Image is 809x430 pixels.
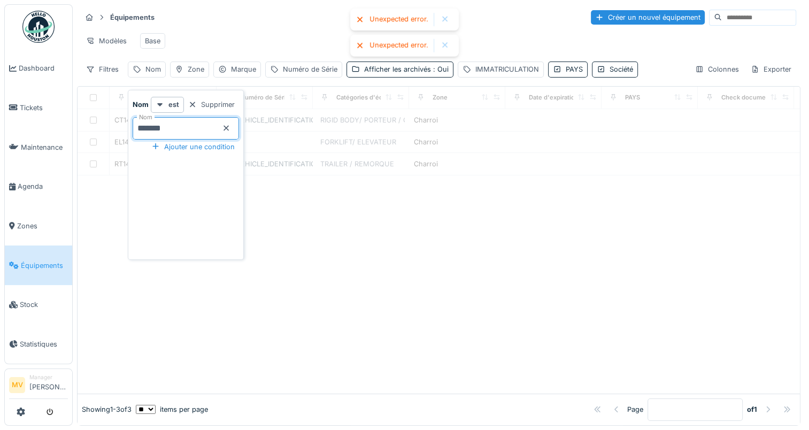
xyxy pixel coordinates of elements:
[114,159,134,169] div: RT142
[188,64,204,74] div: Zone
[414,159,438,169] div: Charroi
[320,137,396,147] div: FORKLIFT/ ELEVATEUR
[137,113,155,122] label: Nom
[21,260,68,271] span: Équipements
[283,64,337,74] div: Numéro de Série
[145,36,160,46] div: Base
[475,64,539,74] div: IMMATRICULATION
[184,97,239,112] div: Supprimer
[20,103,68,113] span: Tickets
[591,10,705,25] div: Créer un nouvel équipement
[21,142,68,152] span: Maintenance
[529,93,579,102] div: Date d'expiration
[369,41,428,50] div: Unexpected error.
[29,373,68,396] li: [PERSON_NAME]
[145,64,161,74] div: Nom
[747,404,757,414] strong: of 1
[147,140,239,154] div: Ajouter une condition
[610,64,633,74] div: Société
[221,159,309,169] div: [US_VEHICLE_IDENTIFICATION_NUMBER]
[566,64,583,74] div: PAYS
[320,159,394,169] div: TRAILER / REMORQUE
[133,99,149,110] strong: Nom
[414,137,438,147] div: Charroi
[136,404,208,414] div: items per page
[81,62,124,77] div: Filtres
[18,181,68,191] span: Agenda
[29,373,68,381] div: Manager
[336,93,411,102] div: Catégories d'équipement
[114,137,133,147] div: EL142
[433,93,448,102] div: Zone
[369,15,428,24] div: Unexpected error.
[20,300,68,310] span: Stock
[17,221,68,231] span: Zones
[627,404,643,414] div: Page
[320,115,432,125] div: RIGID BODY/ PORTEUR / CAMION
[82,404,132,414] div: Showing 1 - 3 of 3
[746,62,796,77] div: Exporter
[414,115,438,125] div: Charroi
[721,93,786,102] div: Check document date
[20,339,68,349] span: Statistiques
[231,64,256,74] div: Marque
[22,11,55,43] img: Badge_color-CXgf-gQk.svg
[106,12,159,22] strong: Équipements
[240,93,289,102] div: Numéro de Série
[690,62,744,77] div: Colonnes
[114,115,135,125] div: CT142
[364,64,449,74] div: Afficher les archivés
[431,65,449,73] span: : Oui
[9,377,25,393] li: MV
[221,115,309,125] div: [US_VEHICLE_IDENTIFICATION_NUMBER]
[81,33,132,49] div: Modèles
[168,99,179,110] strong: est
[625,93,640,102] div: PAYS
[19,63,68,73] span: Dashboard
